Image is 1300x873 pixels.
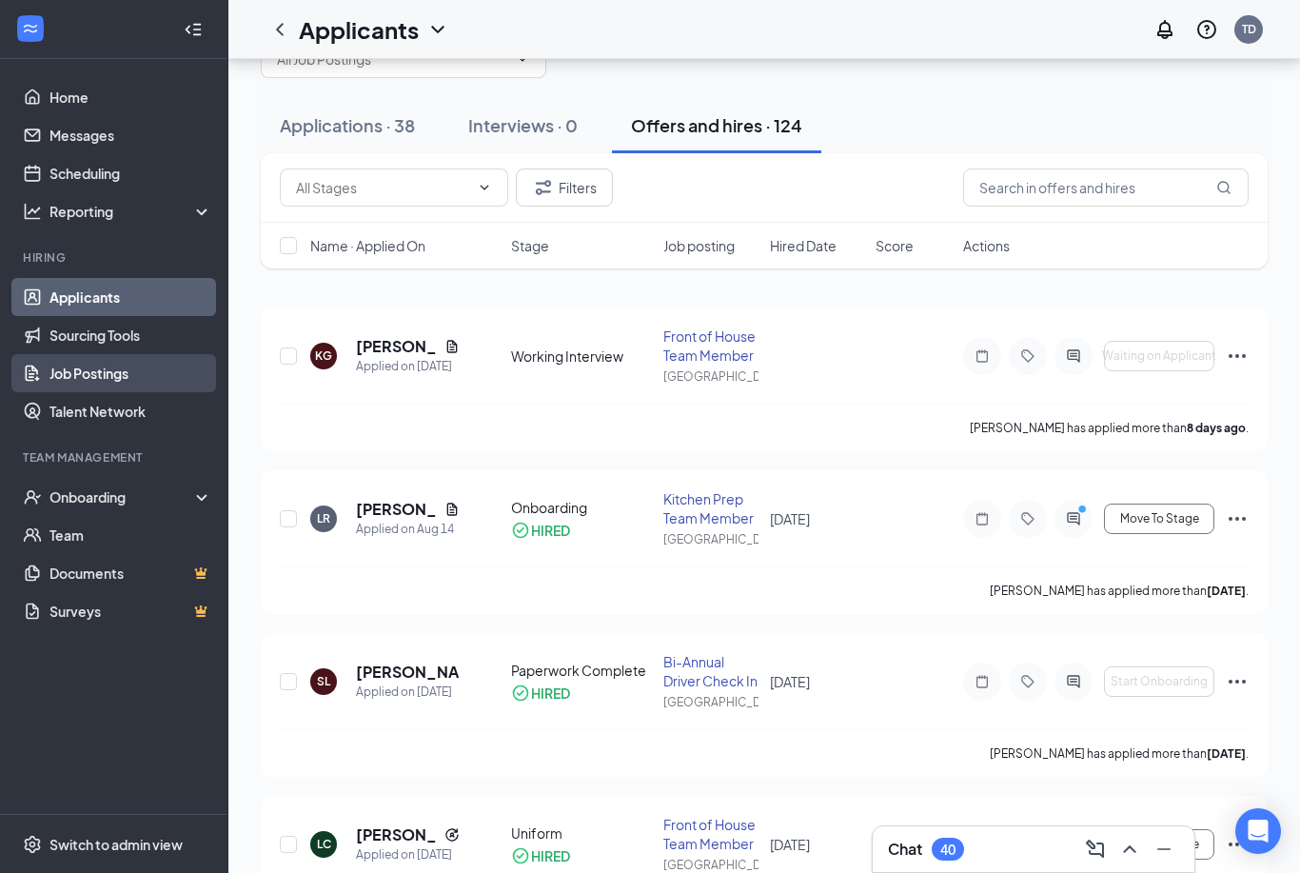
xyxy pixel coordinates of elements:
svg: Note [971,674,994,689]
span: Name · Applied On [310,236,425,255]
div: Interviews · 0 [468,113,578,137]
h1: Applicants [299,13,419,46]
svg: Tag [1016,674,1039,689]
div: KG [315,347,332,364]
svg: ComposeMessage [1084,838,1107,861]
div: LC [317,836,331,852]
a: Sourcing Tools [49,316,212,354]
span: Move To Stage [1120,512,1199,526]
span: Job posting [663,236,735,255]
div: Uniform [511,823,653,843]
button: ComposeMessage [1080,834,1111,864]
h5: [PERSON_NAME] [356,336,437,357]
div: LR [317,510,330,526]
div: 40 [940,842,955,858]
p: [PERSON_NAME] has applied more than . [970,420,1249,436]
div: Offers and hires · 124 [631,113,802,137]
b: [DATE] [1207,746,1246,761]
button: Minimize [1149,834,1179,864]
svg: Ellipses [1226,833,1249,856]
div: Applied on [DATE] [356,845,460,864]
h3: Chat [888,839,922,860]
a: Talent Network [49,392,212,430]
div: Kitchen Prep Team Member [663,489,758,527]
a: Scheduling [49,154,212,192]
button: Filter Filters [516,169,613,207]
div: [GEOGRAPHIC_DATA] [663,531,758,547]
span: [DATE] [770,673,810,690]
div: Front of House Team Member [663,327,758,365]
div: HIRED [531,684,570,703]
div: TD [1242,21,1256,37]
input: All Stages [296,177,469,198]
svg: WorkstreamLogo [21,19,40,38]
svg: CheckmarkCircle [511,521,530,540]
span: Waiting on Applicant [1102,349,1216,363]
svg: ChevronLeft [268,18,291,41]
svg: ChevronDown [426,18,449,41]
a: Applicants [49,278,212,316]
div: Reporting [49,202,213,221]
svg: ActiveChat [1062,674,1085,689]
svg: Filter [532,176,555,199]
b: [DATE] [1207,584,1246,598]
div: Hiring [23,249,208,266]
div: Open Intercom Messenger [1235,808,1281,854]
svg: Collapse [184,20,203,39]
svg: MagnifyingGlass [1216,180,1231,195]
button: Start Onboarding [1104,666,1214,697]
div: Onboarding [49,487,196,506]
a: SurveysCrown [49,592,212,630]
h5: [PERSON_NAME] [356,662,460,683]
svg: ChevronDown [515,51,530,67]
div: [GEOGRAPHIC_DATA] [663,368,758,385]
a: Messages [49,116,212,154]
a: Home [49,78,212,116]
span: Actions [963,236,1010,255]
a: Team [49,516,212,554]
svg: CheckmarkCircle [511,846,530,865]
div: Applied on [DATE] [356,357,460,376]
svg: ActiveChat [1062,348,1085,364]
button: ChevronUp [1114,834,1145,864]
div: Applied on [DATE] [356,683,460,702]
span: Stage [511,236,549,255]
svg: Note [971,348,994,364]
div: Front of House Team Member [663,815,758,853]
p: [PERSON_NAME] has applied more than . [990,745,1249,762]
div: HIRED [531,521,570,540]
input: Search in offers and hires [963,169,1249,207]
h5: [PERSON_NAME] [356,499,437,520]
svg: Document [444,339,460,354]
span: Score [876,236,914,255]
div: Paperwork Complete [511,661,653,680]
a: Job Postings [49,354,212,392]
svg: ChevronDown [477,180,492,195]
svg: Note [971,511,994,526]
svg: ActiveChat [1062,511,1085,526]
div: HIRED [531,846,570,865]
a: DocumentsCrown [49,554,212,592]
svg: Notifications [1153,18,1176,41]
svg: PrimaryDot [1073,504,1096,519]
svg: Ellipses [1226,507,1249,530]
div: Switch to admin view [49,835,183,854]
svg: Settings [23,835,42,854]
svg: Tag [1016,348,1039,364]
div: Applications · 38 [280,113,415,137]
div: Onboarding [511,498,653,517]
span: [DATE] [770,836,810,853]
span: Hired Date [770,236,837,255]
svg: Ellipses [1226,345,1249,367]
span: [DATE] [770,510,810,527]
div: [GEOGRAPHIC_DATA] [663,857,758,873]
svg: Ellipses [1226,670,1249,693]
h5: [PERSON_NAME] [356,824,437,845]
svg: UserCheck [23,487,42,506]
span: Start Onboarding [1111,675,1208,688]
div: Applied on Aug 14 [356,520,460,539]
input: All Job Postings [277,49,507,69]
svg: QuestionInfo [1195,18,1218,41]
svg: CheckmarkCircle [511,684,530,703]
